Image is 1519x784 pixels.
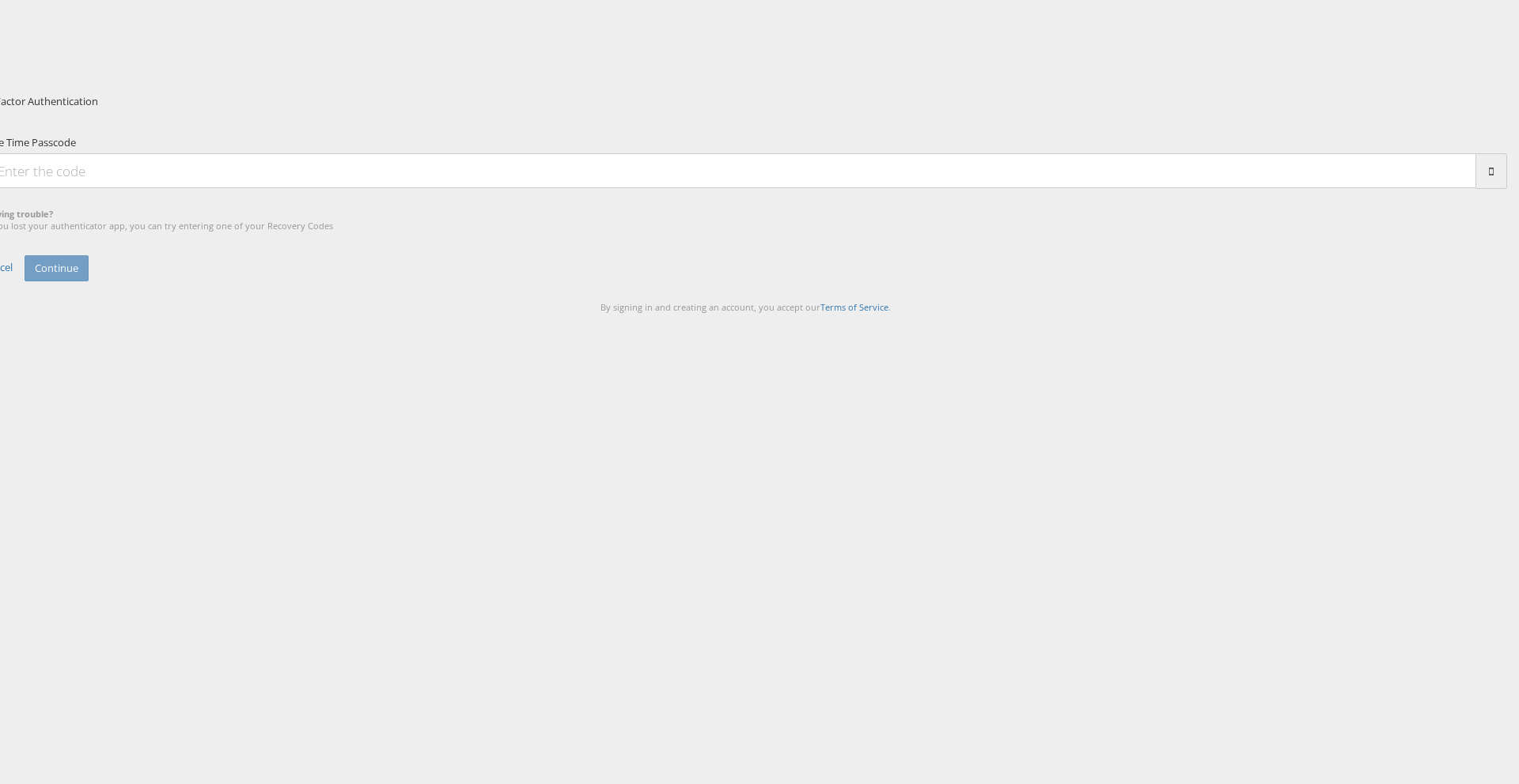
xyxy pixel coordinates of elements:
[820,301,888,313] a: Terms of Service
